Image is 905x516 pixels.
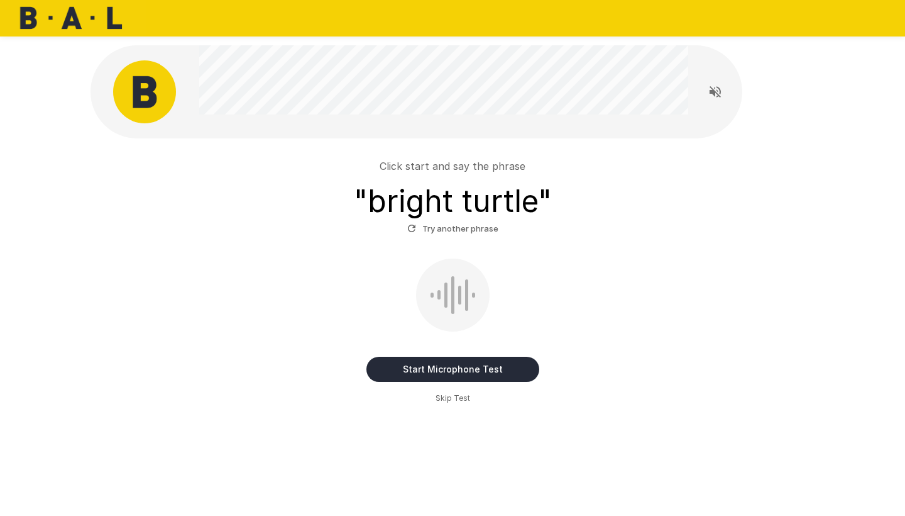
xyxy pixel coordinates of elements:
[380,159,525,174] p: Click start and say the phrase
[404,219,502,238] button: Try another phrase
[354,184,552,219] h3: " bright turtle "
[436,392,470,405] span: Skip Test
[113,60,176,123] img: bal_avatar.png
[703,79,728,104] button: Read questions aloud
[366,357,539,382] button: Start Microphone Test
